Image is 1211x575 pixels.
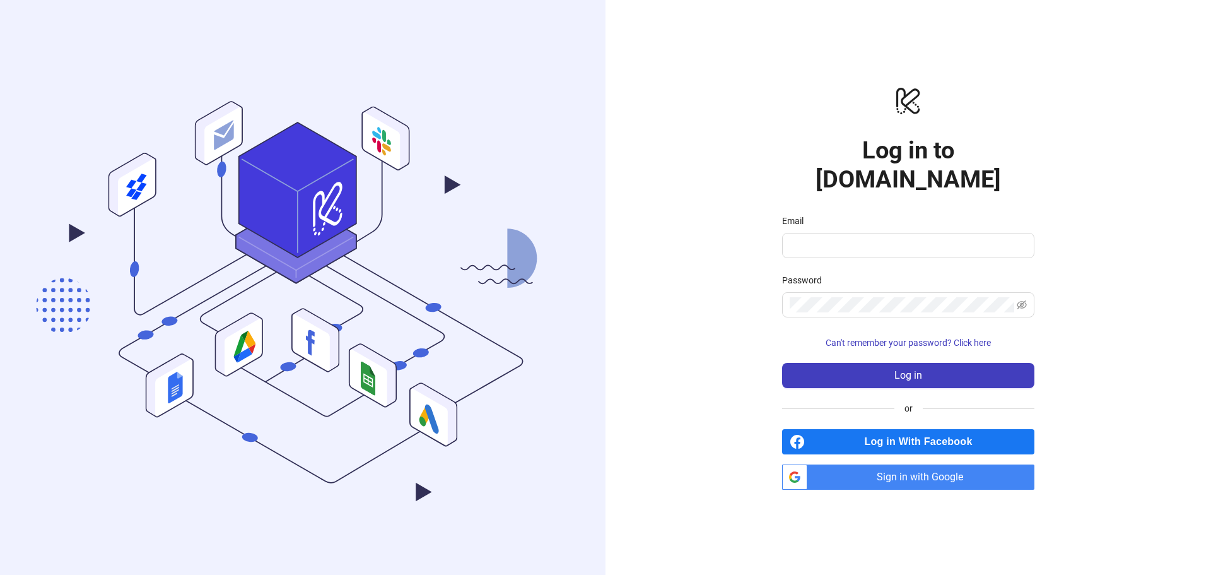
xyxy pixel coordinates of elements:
[894,401,923,415] span: or
[790,238,1024,253] input: Email
[782,465,1034,490] a: Sign in with Google
[782,429,1034,454] a: Log in With Facebook
[790,297,1014,312] input: Password
[812,465,1034,490] span: Sign in with Google
[782,136,1034,194] h1: Log in to [DOMAIN_NAME]
[782,273,830,287] label: Password
[782,214,812,228] label: Email
[826,338,991,348] span: Can't remember your password? Click here
[782,333,1034,353] button: Can't remember your password? Click here
[782,363,1034,388] button: Log in
[782,338,1034,348] a: Can't remember your password? Click here
[894,370,922,381] span: Log in
[1017,300,1027,310] span: eye-invisible
[810,429,1034,454] span: Log in With Facebook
